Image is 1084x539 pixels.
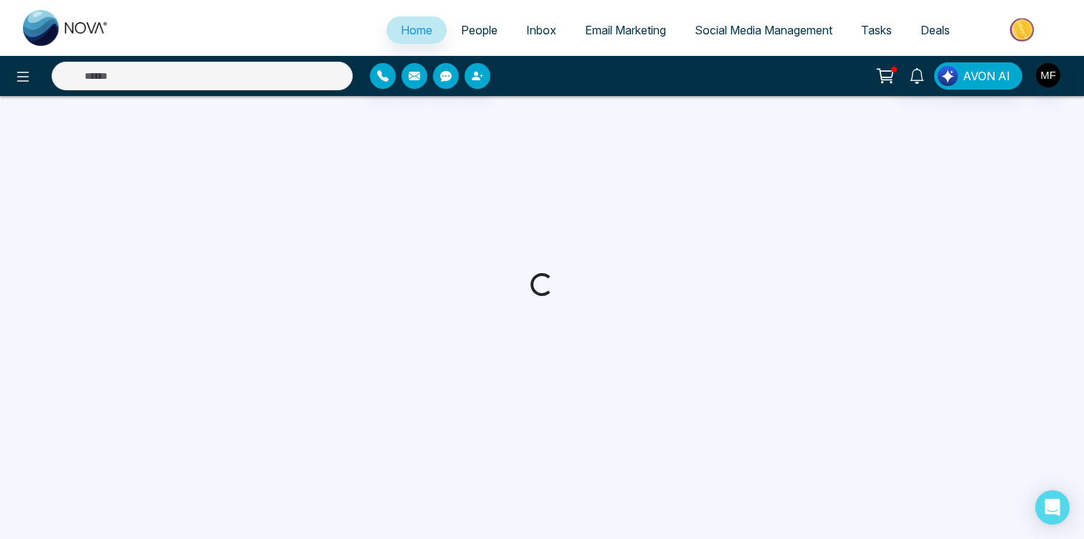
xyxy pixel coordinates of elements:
[971,14,1075,46] img: Market-place.gif
[695,23,832,37] span: Social Media Management
[847,16,906,44] a: Tasks
[938,66,958,86] img: Lead Flow
[401,23,432,37] span: Home
[1035,490,1070,525] div: Open Intercom Messenger
[386,16,447,44] a: Home
[461,23,498,37] span: People
[680,16,847,44] a: Social Media Management
[571,16,680,44] a: Email Marketing
[963,67,1010,85] span: AVON AI
[1036,63,1060,87] img: User Avatar
[585,23,666,37] span: Email Marketing
[934,62,1022,90] button: AVON AI
[861,23,892,37] span: Tasks
[512,16,571,44] a: Inbox
[23,10,109,46] img: Nova CRM Logo
[921,23,950,37] span: Deals
[906,16,964,44] a: Deals
[447,16,512,44] a: People
[526,23,556,37] span: Inbox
